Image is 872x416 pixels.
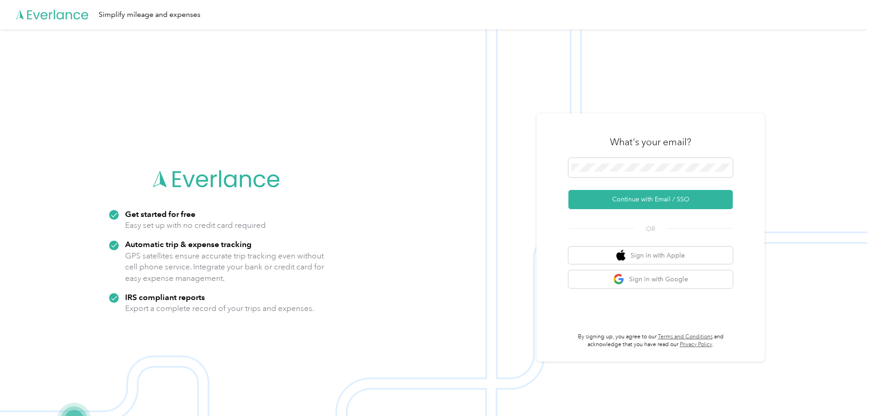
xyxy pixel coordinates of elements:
[125,292,205,302] strong: IRS compliant reports
[616,250,625,261] img: apple logo
[613,274,625,285] img: google logo
[568,333,733,349] p: By signing up, you agree to our and acknowledge that you have read our .
[635,224,667,234] span: OR
[99,9,200,21] div: Simplify mileage and expenses
[610,136,691,148] h3: What's your email?
[125,209,195,219] strong: Get started for free
[125,303,314,314] p: Export a complete record of your trips and expenses.
[125,250,325,284] p: GPS satellites ensure accurate trip tracking even without cell phone service. Integrate your bank...
[125,239,252,249] strong: Automatic trip & expense tracking
[125,220,266,231] p: Easy set up with no credit card required
[568,270,733,288] button: google logoSign in with Google
[680,341,712,348] a: Privacy Policy
[658,333,713,340] a: Terms and Conditions
[568,190,733,209] button: Continue with Email / SSO
[568,247,733,264] button: apple logoSign in with Apple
